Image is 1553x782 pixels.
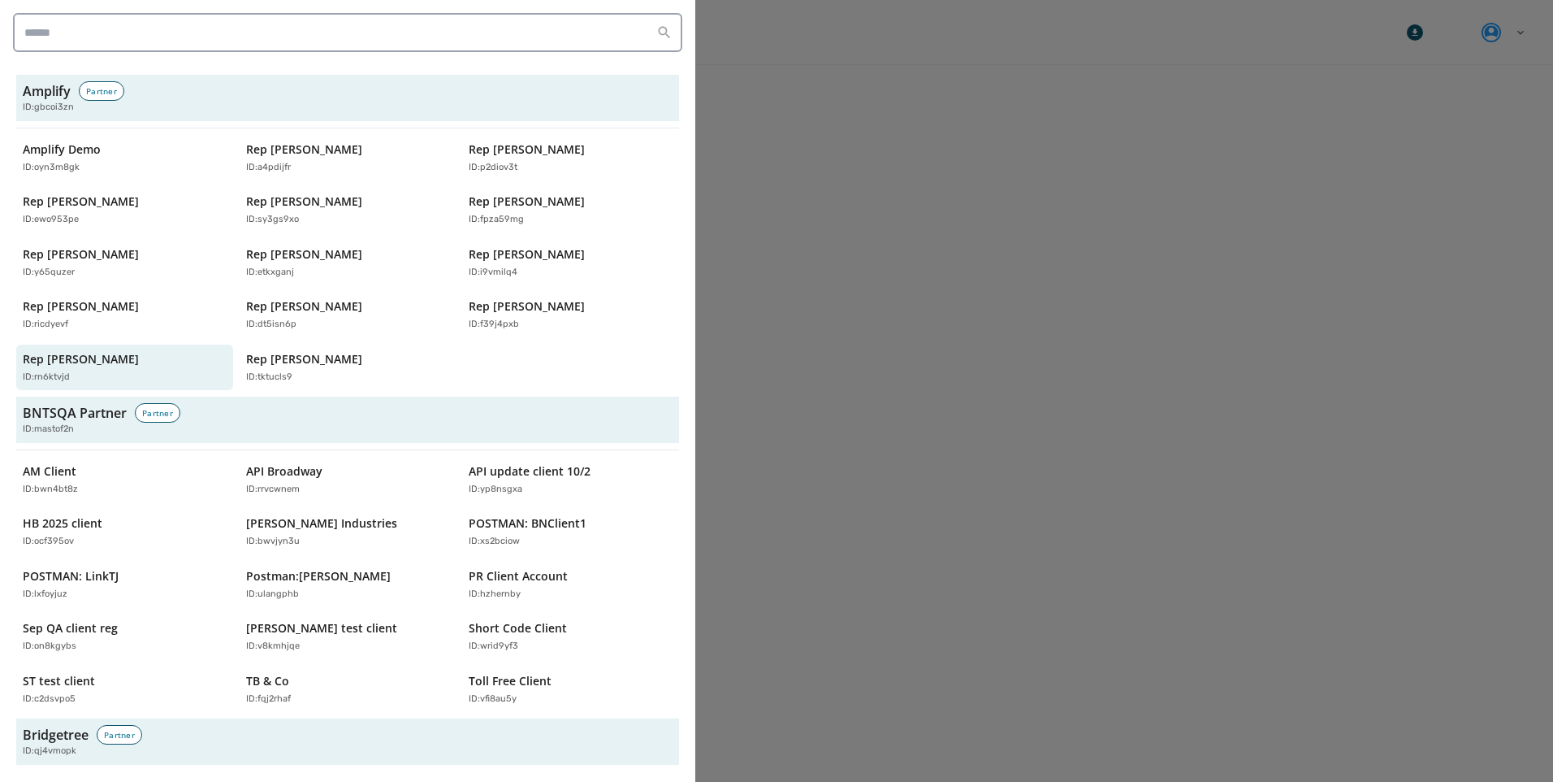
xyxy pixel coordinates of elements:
p: ID: v8kmhjqe [246,640,300,654]
button: Rep [PERSON_NAME]ID:ricdyevf [16,292,233,338]
p: ID: y65quzer [23,266,75,280]
button: API update client 10/2ID:yp8nsgxa [462,457,679,503]
p: ID: ricdyevf [23,318,68,332]
div: Partner [79,81,124,101]
button: [PERSON_NAME] test clientID:v8kmhjqe [240,614,456,660]
p: ID: lxfoyjuz [23,588,67,602]
p: ID: fpza59mg [469,213,524,227]
button: POSTMAN: LinkTJID:lxfoyjuz [16,562,233,608]
p: POSTMAN: BNClient1 [469,515,586,532]
button: AM ClientID:bwn4bt8z [16,457,233,503]
button: Rep [PERSON_NAME]ID:ewo953pe [16,187,233,233]
p: ID: ewo953pe [23,213,79,227]
p: ID: tktucls9 [246,371,292,384]
p: ID: fqj2rhaf [246,693,291,706]
button: Rep [PERSON_NAME]ID:f39j4pxb [462,292,679,338]
h3: Amplify [23,81,71,101]
span: ID: mastof2n [23,423,74,437]
p: Postman:[PERSON_NAME] [246,568,391,584]
p: Rep [PERSON_NAME] [23,246,139,263]
p: Amplify Demo [23,141,101,158]
button: HB 2025 clientID:ocf395ov [16,509,233,555]
button: Sep QA client regID:on8kgybs [16,614,233,660]
button: Postman:[PERSON_NAME]ID:ulangphb [240,562,456,608]
button: POSTMAN: BNClient1ID:xs2bciow [462,509,679,555]
p: POSTMAN: LinkTJ [23,568,119,584]
p: Rep [PERSON_NAME] [23,351,139,367]
p: ID: p2diov3t [469,161,517,175]
button: Rep [PERSON_NAME]ID:sy3gs9xo [240,187,456,233]
p: ID: sy3gs9xo [246,213,299,227]
h3: BNTSQA Partner [23,403,127,423]
button: BNTSQA PartnerPartnerID:mastof2n [16,397,679,443]
p: ID: wrid9yf3 [469,640,518,654]
p: Rep [PERSON_NAME] [246,351,362,367]
p: Sep QA client reg [23,620,118,636]
button: Rep [PERSON_NAME]ID:fpza59mg [462,187,679,233]
button: Short Code ClientID:wrid9yf3 [462,614,679,660]
p: Short Code Client [469,620,567,636]
p: ID: on8kgybs [23,640,76,654]
p: HB 2025 client [23,515,102,532]
div: Partner [135,403,180,423]
p: Rep [PERSON_NAME] [246,193,362,210]
button: Rep [PERSON_NAME]ID:tktucls9 [240,345,456,391]
p: ID: etkxganj [246,266,294,280]
button: AmplifyPartnerID:gbcoi3zn [16,75,679,121]
p: AM Client [23,463,76,480]
button: Toll Free ClientID:vfi8au5y [462,667,679,713]
button: Rep [PERSON_NAME]ID:p2diov3t [462,135,679,181]
p: ID: xs2bciow [469,535,520,549]
p: Rep [PERSON_NAME] [23,298,139,315]
p: ID: bwvjyn3u [246,535,300,549]
p: ID: f39j4pxb [469,318,519,332]
p: [PERSON_NAME] test client [246,620,397,636]
p: ID: yp8nsgxa [469,483,522,497]
button: API BroadwayID:rrvcwnem [240,457,456,503]
h3: Bridgetree [23,725,89,745]
p: Rep [PERSON_NAME] [246,298,362,315]
p: Rep [PERSON_NAME] [23,193,139,210]
p: ID: hzhernby [469,588,521,602]
button: Rep [PERSON_NAME]ID:y65quzer [16,240,233,286]
p: ID: dt5isn6p [246,318,296,332]
p: ID: i9vmilq4 [469,266,517,280]
p: Rep [PERSON_NAME] [469,141,585,158]
p: API Broadway [246,463,322,480]
button: [PERSON_NAME] IndustriesID:bwvjyn3u [240,509,456,555]
button: PR Client AccountID:hzhernby [462,562,679,608]
p: ST test client [23,673,95,689]
button: Rep [PERSON_NAME]ID:i9vmilq4 [462,240,679,286]
p: ID: rrvcwnem [246,483,300,497]
p: Toll Free Client [469,673,552,689]
p: [PERSON_NAME] Industries [246,515,397,532]
p: ID: ocf395ov [23,535,74,549]
p: ID: oyn3m8gk [23,161,80,175]
p: Rep [PERSON_NAME] [469,246,585,263]
p: API update client 10/2 [469,463,590,480]
p: Rep [PERSON_NAME] [469,298,585,315]
p: ID: c2dsvpo5 [23,693,76,706]
p: Rep [PERSON_NAME] [246,246,362,263]
p: PR Client Account [469,568,568,584]
span: ID: gbcoi3zn [23,101,74,115]
p: Rep [PERSON_NAME] [246,141,362,158]
p: ID: bwn4bt8z [23,483,78,497]
button: Rep [PERSON_NAME]ID:a4pdijfr [240,135,456,181]
p: ID: rn6ktvjd [23,371,70,384]
p: ID: ulangphb [246,588,299,602]
button: Rep [PERSON_NAME]ID:dt5isn6p [240,292,456,338]
button: ST test clientID:c2dsvpo5 [16,667,233,713]
span: ID: qj4vmopk [23,745,76,758]
p: Rep [PERSON_NAME] [469,193,585,210]
p: TB & Co [246,673,289,689]
button: Amplify DemoID:oyn3m8gk [16,135,233,181]
div: Partner [97,725,142,745]
button: Rep [PERSON_NAME]ID:rn6ktvjd [16,345,233,391]
button: TB & CoID:fqj2rhaf [240,667,456,713]
button: Rep [PERSON_NAME]ID:etkxganj [240,240,456,286]
p: ID: a4pdijfr [246,161,291,175]
button: BridgetreePartnerID:qj4vmopk [16,719,679,765]
p: ID: vfi8au5y [469,693,517,706]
